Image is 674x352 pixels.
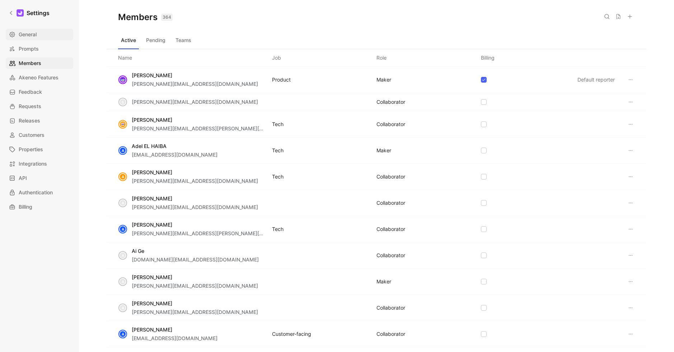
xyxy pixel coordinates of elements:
span: [PERSON_NAME][EMAIL_ADDRESS][DOMAIN_NAME] [132,99,258,105]
span: Akeneo Features [19,73,58,82]
span: Requests [19,102,41,111]
div: Tech [272,225,284,233]
span: Integrations [19,159,47,168]
a: Billing [6,201,73,213]
div: Tech [272,172,284,181]
span: [PERSON_NAME][EMAIL_ADDRESS][DOMAIN_NAME] [132,309,258,315]
a: Prompts [6,43,73,55]
div: 364 [161,14,173,21]
span: Releases [19,116,40,125]
div: A [119,330,126,338]
button: Active [118,34,139,46]
span: [PERSON_NAME][EMAIL_ADDRESS][DOMAIN_NAME] [132,81,258,87]
div: COLLABORATOR [376,120,405,129]
span: Default reporter [577,77,615,83]
a: Properties [6,144,73,155]
span: [PERSON_NAME] [132,274,172,280]
span: Billing [19,203,32,211]
span: [PERSON_NAME][EMAIL_ADDRESS][PERSON_NAME][DOMAIN_NAME] [132,125,299,131]
span: Ai Ge [132,248,144,254]
h1: Members [118,11,173,23]
div: MAKER [376,277,391,286]
img: avatar [119,121,126,128]
div: COLLABORATOR [376,304,405,312]
a: Feedback [6,86,73,98]
div: Tech [272,120,284,129]
div: MAKER [376,75,391,84]
span: Customers [19,131,45,139]
span: Feedback [19,88,42,96]
div: COLLABORATOR [376,225,405,233]
div: COLLABORATOR [376,199,405,207]
div: COLLABORATOR [376,172,405,181]
a: Authentication [6,187,73,198]
span: [PERSON_NAME] [132,300,172,306]
h1: Settings [27,9,50,17]
button: Teams [173,34,194,46]
span: [PERSON_NAME] [132,222,172,228]
a: Settings [6,6,52,20]
span: Adel EL HAIBA [132,143,167,149]
div: COLLABORATOR [376,98,405,106]
a: Requests [6,101,73,112]
a: API [6,172,73,184]
span: [PERSON_NAME] [132,72,172,78]
span: General [19,30,37,39]
div: A [119,173,126,180]
div: A [119,252,126,259]
span: Authentication [19,188,53,197]
div: A [119,278,126,285]
span: Prompts [19,45,39,53]
a: Releases [6,115,73,126]
div: A [119,226,126,233]
div: A [119,304,126,311]
a: Customers [6,129,73,141]
a: Akeneo Features [6,72,73,83]
a: General [6,29,73,40]
div: s [119,98,126,106]
span: [PERSON_NAME][EMAIL_ADDRESS][DOMAIN_NAME] [132,178,258,184]
div: Product [272,75,291,84]
span: [PERSON_NAME] [132,169,172,175]
span: [PERSON_NAME] [132,326,172,333]
div: COLLABORATOR [376,330,405,338]
div: A [119,199,126,207]
span: [PERSON_NAME] [132,117,172,123]
div: Customer-facing [272,330,311,338]
span: [PERSON_NAME][EMAIL_ADDRESS][PERSON_NAME][DOMAIN_NAME] [132,230,299,236]
div: Role [376,54,387,62]
span: [PERSON_NAME][EMAIL_ADDRESS][DOMAIN_NAME] [132,204,258,210]
img: avatar [119,76,126,83]
a: Integrations [6,158,73,170]
span: [DOMAIN_NAME][EMAIL_ADDRESS][DOMAIN_NAME] [132,256,259,263]
div: Tech [272,146,284,155]
span: [PERSON_NAME] [132,195,172,202]
div: A [119,147,126,154]
span: [EMAIL_ADDRESS][DOMAIN_NAME] [132,152,217,158]
span: Properties [19,145,43,154]
span: [EMAIL_ADDRESS][DOMAIN_NAME] [132,335,217,341]
div: MAKER [376,146,391,155]
div: Billing [481,54,495,62]
div: COLLABORATOR [376,251,405,260]
div: Name [118,54,132,62]
button: Pending [143,34,168,46]
div: Job [272,54,281,62]
span: API [19,174,27,182]
span: Members [19,59,41,68]
span: [PERSON_NAME][EMAIL_ADDRESS][DOMAIN_NAME] [132,283,258,289]
a: Members [6,57,73,69]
